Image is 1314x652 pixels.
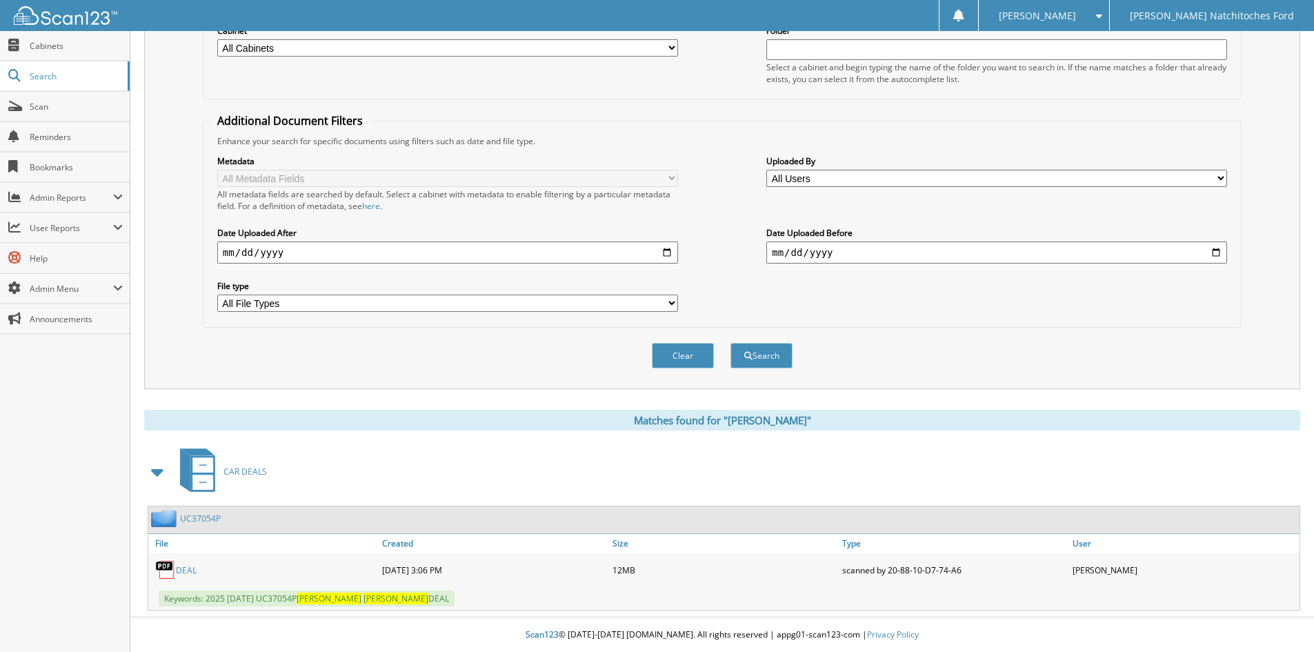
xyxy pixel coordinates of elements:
[1069,534,1300,553] a: User
[1245,586,1314,652] iframe: Chat Widget
[217,227,678,239] label: Date Uploaded After
[766,241,1227,264] input: end
[172,444,267,499] a: CAR DEALS
[217,188,678,212] div: All metadata fields are searched by default. Select a cabinet with metadata to enable filtering b...
[144,410,1300,431] div: Matches found for "[PERSON_NAME]"
[379,556,609,584] div: [DATE] 3:06 PM
[180,513,221,524] a: UC37054P
[217,241,678,264] input: start
[839,556,1069,584] div: scanned by 20-88-10-D7-74-A6
[217,280,678,292] label: File type
[30,70,121,82] span: Search
[609,534,839,553] a: Size
[210,113,370,128] legend: Additional Document Filters
[362,200,380,212] a: here
[148,534,379,553] a: File
[30,161,123,173] span: Bookmarks
[999,12,1076,20] span: [PERSON_NAME]
[130,618,1314,652] div: © [DATE]-[DATE] [DOMAIN_NAME]. All rights reserved | appg01-scan123-com |
[30,253,123,264] span: Help
[379,534,609,553] a: Created
[364,593,428,604] span: [PERSON_NAME]
[159,591,455,606] span: Keywords: 2025 [DATE] UC37054P DEAL
[210,135,1234,147] div: Enhance your search for specific documents using filters such as date and file type.
[526,629,559,640] span: Scan123
[1069,556,1300,584] div: [PERSON_NAME]
[839,534,1069,553] a: Type
[14,6,117,25] img: scan123-logo-white.svg
[223,466,267,477] span: CAR DEALS
[30,192,113,204] span: Admin Reports
[30,40,123,52] span: Cabinets
[30,222,113,234] span: User Reports
[30,101,123,112] span: Scan
[609,556,839,584] div: 12MB
[155,560,176,580] img: PDF.png
[1130,12,1294,20] span: [PERSON_NAME] Natchitoches Ford
[176,564,197,576] a: DEAL
[766,61,1227,85] div: Select a cabinet and begin typing the name of the folder you want to search in. If the name match...
[652,343,714,368] button: Clear
[297,593,361,604] span: [PERSON_NAME]
[766,155,1227,167] label: Uploaded By
[151,510,180,527] img: folder2.png
[30,313,123,325] span: Announcements
[867,629,919,640] a: Privacy Policy
[217,155,678,167] label: Metadata
[730,343,793,368] button: Search
[30,131,123,143] span: Reminders
[766,227,1227,239] label: Date Uploaded Before
[30,283,113,295] span: Admin Menu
